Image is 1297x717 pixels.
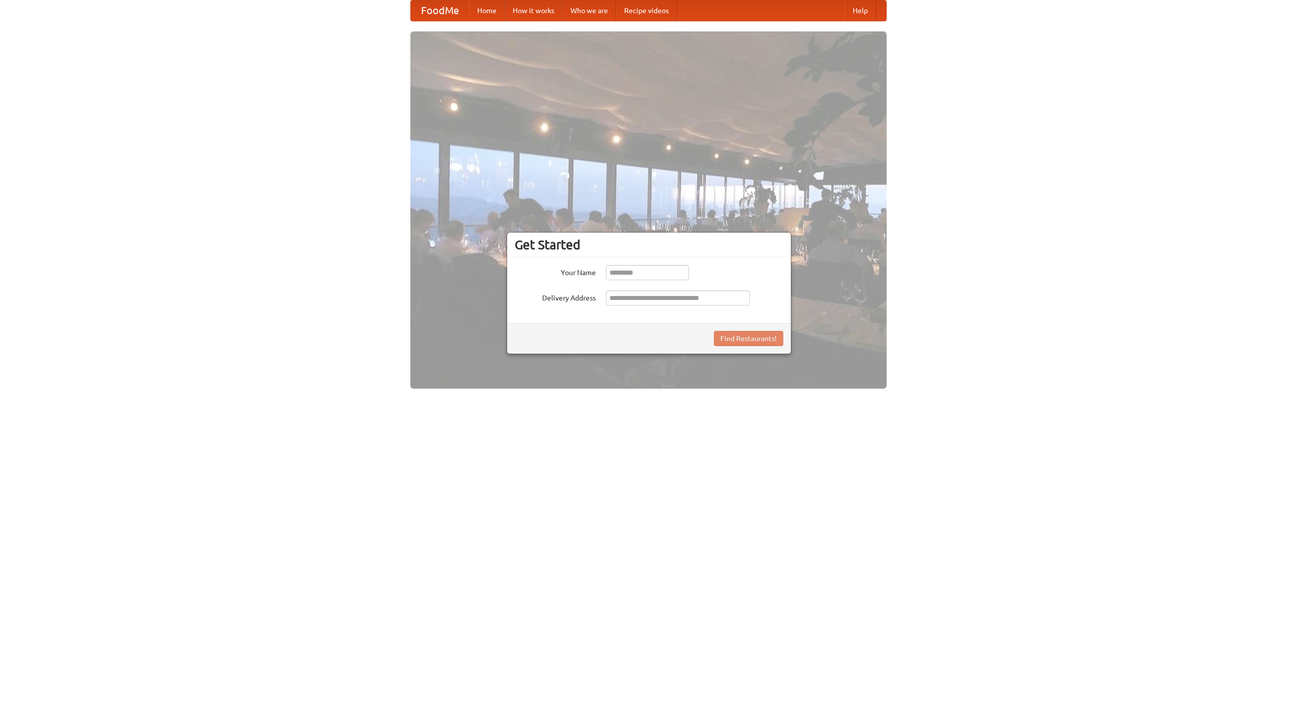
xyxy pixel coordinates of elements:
label: Delivery Address [515,290,596,303]
a: Help [845,1,876,21]
a: Who we are [562,1,616,21]
label: Your Name [515,265,596,278]
a: How it works [505,1,562,21]
a: Recipe videos [616,1,677,21]
h3: Get Started [515,237,783,252]
button: Find Restaurants! [714,331,783,346]
a: FoodMe [411,1,469,21]
a: Home [469,1,505,21]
